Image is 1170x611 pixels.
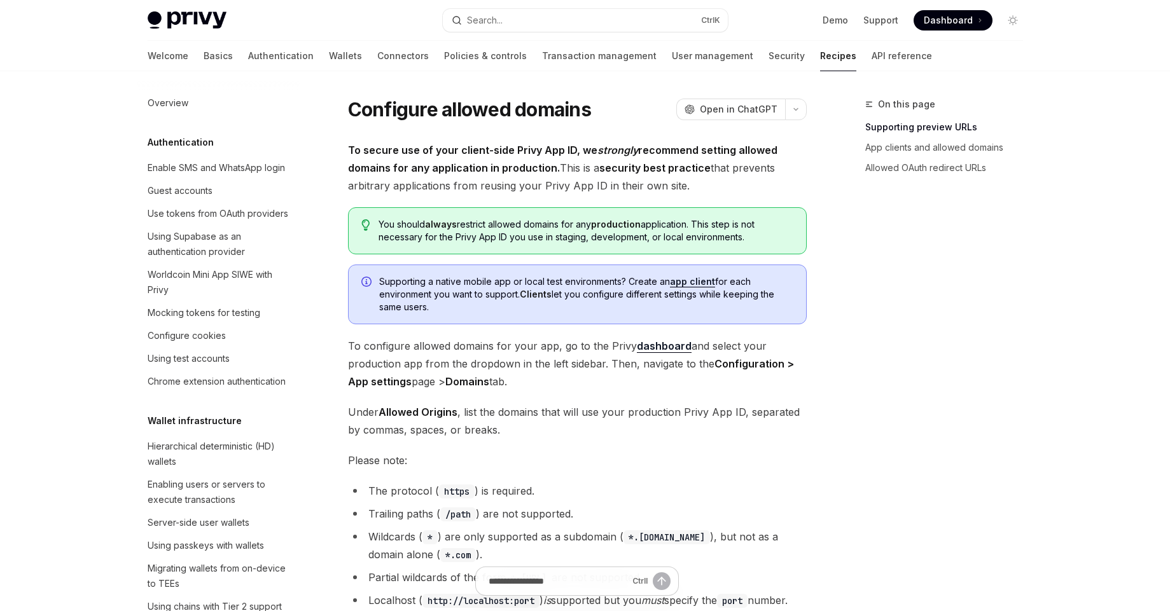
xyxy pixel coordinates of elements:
a: Chrome extension authentication [137,370,300,393]
img: light logo [148,11,226,29]
code: *.[DOMAIN_NAME] [623,530,710,544]
div: Server-side user wallets [148,515,249,530]
strong: Allowed Origins [379,406,457,418]
a: App clients and allowed domains [865,137,1033,158]
li: Wildcards ( ) are only supported as a subdomain ( ), but not as a domain alone ( ). [348,528,807,563]
div: Use tokens from OAuth providers [148,206,288,221]
a: Recipes [820,41,856,71]
a: Migrating wallets from on-device to TEEs [137,557,300,595]
a: Mocking tokens for testing [137,301,300,324]
span: On this page [878,97,935,112]
em: strongly [597,144,638,156]
a: Security [769,41,805,71]
div: Using test accounts [148,351,230,366]
a: Dashboard [914,10,992,31]
a: Transaction management [542,41,657,71]
a: Guest accounts [137,179,300,202]
div: Mocking tokens for testing [148,305,260,320]
a: Authentication [248,41,314,71]
div: Worldcoin Mini App SIWE with Privy [148,267,293,298]
li: The protocol ( ) is required. [348,482,807,500]
a: Policies & controls [444,41,527,71]
strong: Clients [520,289,552,299]
code: https [439,484,475,498]
button: Open search [443,9,728,32]
div: Enabling users or servers to execute transactions [148,477,293,507]
a: dashboard [637,340,692,353]
a: Using Supabase as an authentication provider [137,225,300,263]
strong: always [425,219,457,230]
a: Overview [137,92,300,114]
div: Guest accounts [148,183,212,198]
a: Worldcoin Mini App SIWE with Privy [137,263,300,301]
a: API reference [872,41,932,71]
button: Open in ChatGPT [676,99,785,120]
span: Please note: [348,451,807,469]
a: Enabling users or servers to execute transactions [137,473,300,511]
div: Using Supabase as an authentication provider [148,229,293,259]
span: To configure allowed domains for your app, go to the Privy and select your production app from th... [348,337,807,390]
a: Allowed OAuth redirect URLs [865,158,1033,178]
a: Enable SMS and WhatsApp login [137,156,300,179]
strong: dashboard [637,340,692,352]
span: Supporting a native mobile app or local test environments? Create an for each environment you wan... [379,275,793,313]
span: Under , list the domains that will use your production Privy App ID, separated by commas, spaces,... [348,403,807,439]
a: User management [672,41,753,71]
a: Basics [204,41,233,71]
span: Dashboard [924,14,973,27]
div: Chrome extension authentication [148,374,286,389]
a: app client [670,276,715,287]
input: Ask a question... [489,567,627,595]
span: You should restrict allowed domains for any application. This step is not necessary for the Privy... [379,218,793,244]
a: Support [863,14,898,27]
a: Use tokens from OAuth providers [137,202,300,225]
a: Server-side user wallets [137,511,300,534]
span: Open in ChatGPT [700,103,777,116]
code: *.com [440,548,476,562]
a: Configure cookies [137,324,300,347]
a: Using passkeys with wallets [137,534,300,557]
li: Trailing paths ( ) are not supported. [348,505,807,523]
a: Supporting preview URLs [865,117,1033,137]
h5: Authentication [148,135,214,150]
a: Hierarchical deterministic (HD) wallets [137,435,300,473]
svg: Tip [361,219,370,231]
svg: Info [361,277,374,289]
code: /path [440,507,476,521]
h1: Configure allowed domains [348,98,591,121]
a: Connectors [377,41,429,71]
strong: Domains [445,375,489,388]
strong: production [591,219,641,230]
button: Toggle dark mode [1003,10,1023,31]
div: Overview [148,95,188,111]
button: Send message [653,572,671,590]
div: Migrating wallets from on-device to TEEs [148,561,293,591]
div: Enable SMS and WhatsApp login [148,160,285,175]
span: Ctrl K [701,15,720,25]
div: Hierarchical deterministic (HD) wallets [148,439,293,469]
div: Configure cookies [148,328,226,343]
strong: security best practice [599,161,711,174]
span: This is a that prevents arbitrary applications from reusing your Privy App ID in their own site. [348,141,807,195]
a: Demo [823,14,848,27]
div: Search... [467,13,503,28]
a: Welcome [148,41,188,71]
a: Wallets [329,41,362,71]
strong: To secure use of your client-side Privy App ID, we recommend setting allowed domains for any appl... [348,144,777,174]
h5: Wallet infrastructure [148,413,242,429]
a: Using test accounts [137,347,300,370]
div: Using passkeys with wallets [148,538,264,553]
